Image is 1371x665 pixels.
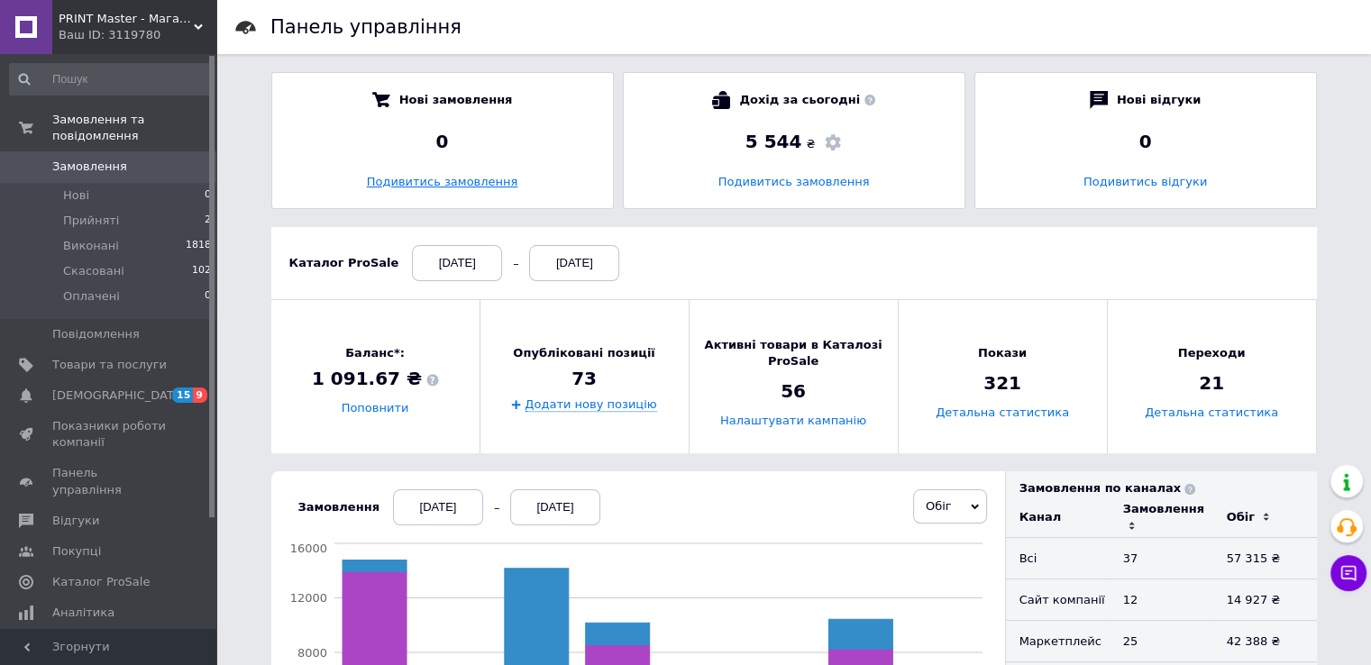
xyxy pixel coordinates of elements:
a: Подивитись відгуки [1083,175,1207,188]
span: Дохід за сьогодні [739,91,874,109]
span: Обіг [926,499,952,513]
div: 0 [290,129,595,154]
div: 0 [993,129,1298,154]
td: 57 315 ₴ [1213,538,1317,579]
div: [DATE] [529,245,619,281]
a: Поповнити [342,402,409,415]
div: Замовлення [1123,501,1204,517]
span: Нові [63,187,89,204]
span: Опубліковані позиції [513,345,654,361]
span: Покупці [52,543,101,560]
td: Всi [1006,538,1110,579]
span: Товари та послуги [52,357,167,373]
td: 37 [1110,538,1213,579]
span: Покази [978,345,1027,361]
span: Прийняті [63,213,119,229]
tspan: 8000 [297,646,326,660]
a: Подивитись замовлення [718,175,870,188]
td: Маркетплейс [1006,621,1110,662]
div: Каталог ProSale [289,255,399,271]
span: Аналітика [52,605,114,621]
span: Виконані [63,238,119,254]
span: Замовлення [52,159,127,175]
span: 2 [205,213,211,229]
span: 73 [571,366,597,391]
span: Активні товари в Каталозі ProSale [690,337,898,369]
span: 5 544 [745,131,802,152]
span: Оплачені [63,288,120,305]
span: 21 [1199,371,1224,396]
div: Ваш ID: 3119780 [59,27,216,43]
td: 14 927 ₴ [1213,579,1317,621]
td: 12 [1110,579,1213,621]
span: ₴ [806,136,815,152]
span: Баланс*: [312,345,438,361]
a: Додати нову позицію [525,397,656,412]
div: Замовлення по каналах [1019,480,1317,496]
span: Нові замовлення [399,91,513,109]
td: Сайт компанії [1006,579,1110,621]
span: PRINT Master - Магазин філаменту (пластику) для 3Д принтерів, оптичних систем зв'язку та спецтехніки [59,11,194,27]
a: Подивитись замовлення [367,175,518,188]
div: [DATE] [393,489,483,525]
div: Замовлення [298,499,379,515]
div: [DATE] [510,489,600,525]
span: Скасовані [63,263,124,279]
span: Повідомлення [52,326,140,342]
a: Налаштувати кампанію [720,414,866,428]
span: 15 [172,387,193,403]
tspan: 16000 [289,542,326,555]
button: Чат з покупцем [1330,555,1366,591]
tspan: 12000 [289,591,326,605]
a: Детальна статистика [936,406,1069,420]
span: 321 [983,371,1021,396]
span: Панель управління [52,465,167,497]
div: Обіг [1227,509,1255,525]
td: 25 [1110,621,1213,662]
td: 42 388 ₴ [1213,621,1317,662]
span: 56 [781,379,806,405]
span: Переходи [1178,345,1246,361]
span: Замовлення та повідомлення [52,112,216,144]
a: Детальна статистика [1145,406,1278,420]
span: Нові відгуки [1117,91,1201,109]
span: Відгуки [52,513,99,529]
h1: Панель управління [270,16,462,38]
span: Показники роботи компанії [52,418,167,451]
span: 0 [205,288,211,305]
span: 1818 [186,238,211,254]
span: 1 091.67 ₴ [312,367,438,392]
span: [DEMOGRAPHIC_DATA] [52,387,186,404]
td: Канал [1006,496,1110,538]
span: 102 [192,263,211,279]
span: Каталог ProSale [52,574,150,590]
span: 0 [205,187,211,204]
span: 9 [193,387,207,403]
input: Пошук [9,63,213,96]
div: [DATE] [412,245,502,281]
